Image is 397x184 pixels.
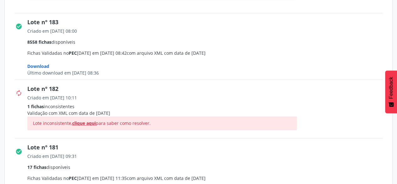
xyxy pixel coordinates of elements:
[27,28,387,34] div: Criado em [DATE] 08:00
[69,175,77,181] span: PEC
[388,77,394,99] span: Feedback
[69,50,77,56] span: PEC
[27,85,387,93] div: Lote nº 182
[127,50,206,56] span: com arquivo XML com data de [DATE]
[15,23,22,30] i: check_circle
[27,164,46,170] span: 17 fichas
[27,18,387,26] div: Lote nº 183
[33,120,151,126] span: Lote inconsistente, para saber como resolver.
[27,153,387,159] div: Criado em [DATE] 09:31
[27,28,387,76] span: Fichas Validadas no [DATE] em [DATE] 08:42
[15,148,22,155] i: check_circle
[385,70,397,113] button: Feedback - Mostrar pesquisa
[27,103,387,110] div: inconsistentes
[15,90,22,97] i: autorenew
[72,120,96,126] span: clique aqui
[27,164,387,170] div: disponíveis
[27,94,387,101] div: Criado em [DATE] 10:11
[27,143,387,152] div: Lote nº 181
[27,70,387,76] div: Último download em [DATE] 08:36
[27,39,387,45] div: disponíveis
[27,110,387,116] div: Validação com XML com data de [DATE]
[27,103,44,109] span: 1 fichas
[27,39,51,45] span: 8558 fichas
[27,63,49,69] span: Download
[127,175,206,181] span: com arquivo XML com data de [DATE]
